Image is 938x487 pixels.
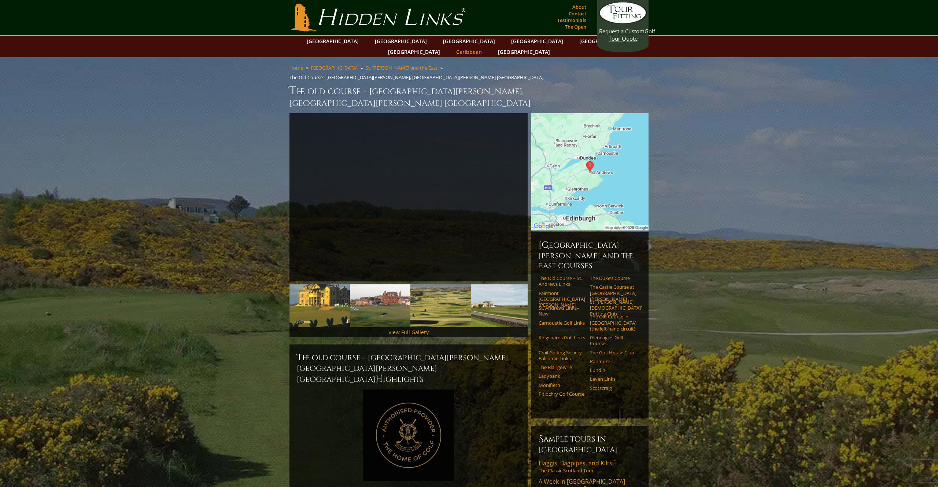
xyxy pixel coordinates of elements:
[384,47,444,57] a: [GEOGRAPHIC_DATA]
[590,358,636,364] a: Panmure
[590,385,636,391] a: Scotscraig
[590,376,636,382] a: Leven Links
[539,320,585,326] a: Carnoustie Golf Links
[599,2,647,42] a: Request a CustomGolf Tour Quote
[539,391,585,397] a: Pitlochry Golf Course
[539,305,585,317] a: St. Andrews Links–New
[539,335,585,340] a: Kingsbarns Golf Links
[539,239,641,271] h6: [GEOGRAPHIC_DATA][PERSON_NAME] and the East Courses
[453,47,485,57] a: Caribbean
[539,433,641,455] h6: Sample Tours in [GEOGRAPHIC_DATA]
[289,64,303,71] a: Home
[590,284,636,302] a: The Castle Course at [GEOGRAPHIC_DATA][PERSON_NAME]
[311,64,358,71] a: [GEOGRAPHIC_DATA]
[539,364,585,370] a: The Blairgowrie
[539,290,585,308] a: Fairmont [GEOGRAPHIC_DATA][PERSON_NAME]
[303,36,362,47] a: [GEOGRAPHIC_DATA]
[388,329,429,336] a: View Full Gallery
[576,36,635,47] a: [GEOGRAPHIC_DATA]
[590,350,636,355] a: The Golf House Club
[570,2,588,12] a: About
[494,47,554,57] a: [GEOGRAPHIC_DATA]
[289,74,546,81] li: The Old Course - [GEOGRAPHIC_DATA][PERSON_NAME], [GEOGRAPHIC_DATA][PERSON_NAME] [GEOGRAPHIC_DATA]
[539,373,585,379] a: Ladybank
[371,36,431,47] a: [GEOGRAPHIC_DATA]
[612,458,616,465] sup: ™
[539,382,585,388] a: Monifieth
[563,22,588,32] a: The Open
[555,15,588,25] a: Testimonials
[539,350,585,362] a: Crail Golfing Society Balcomie Links
[531,113,649,230] img: Google Map of St Andrews Links, St Andrews, United Kingdom
[539,275,585,287] a: The Old Course – St. Andrews Links
[297,352,520,385] h2: The Old Course – [GEOGRAPHIC_DATA][PERSON_NAME], [GEOGRAPHIC_DATA][PERSON_NAME] [GEOGRAPHIC_DATA]...
[567,8,588,19] a: Contact
[539,459,616,467] span: Haggis, Bagpipes, and Kilts
[376,373,383,385] span: H
[539,459,641,474] a: Haggis, Bagpipes, and Kilts™The Classic Scotland Tour
[590,299,636,317] a: St. [PERSON_NAME] [DEMOGRAPHIC_DATA]’ Putting Club
[590,314,636,332] a: The Old Course in [GEOGRAPHIC_DATA] (the left-hand circuit)
[590,335,636,347] a: Gleneagles Golf Courses
[439,36,499,47] a: [GEOGRAPHIC_DATA]
[590,367,636,373] a: Lundin
[507,36,567,47] a: [GEOGRAPHIC_DATA]
[590,275,636,281] a: The Duke’s Course
[366,64,437,71] a: St. [PERSON_NAME] and the East
[289,84,649,109] h1: The Old Course – [GEOGRAPHIC_DATA][PERSON_NAME], [GEOGRAPHIC_DATA][PERSON_NAME] [GEOGRAPHIC_DATA]
[599,27,645,35] span: Request a Custom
